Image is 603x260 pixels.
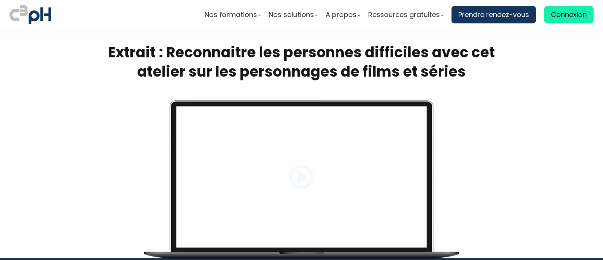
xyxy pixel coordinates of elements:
[451,6,536,23] a: Prendre rendez-vous
[90,43,513,82] h2: Extrait : Reconnaitre les personnes difficiles avec cet atelier sur les personnages de films et s...
[269,9,314,20] span: Nos solutions
[9,4,51,26] img: logo C3PH
[326,9,357,20] span: A propos
[544,6,594,23] a: Connexion
[205,9,257,20] span: Nos formations
[551,9,587,20] span: Connexion
[368,9,440,20] span: Ressources gratuites
[458,9,529,20] span: Prendre rendez-vous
